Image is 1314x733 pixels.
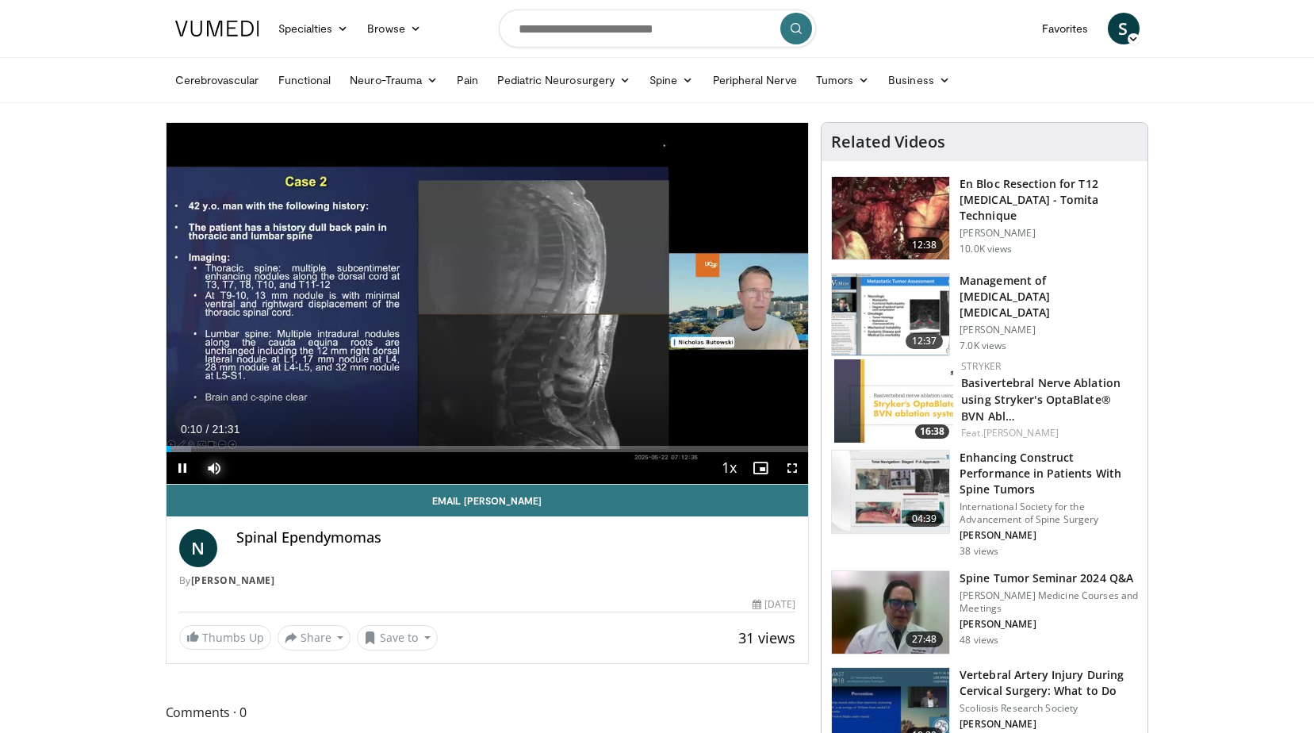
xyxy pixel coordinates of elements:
[915,424,949,439] span: 16:38
[960,529,1138,542] p: [PERSON_NAME]
[834,359,953,443] a: 16:38
[167,485,809,516] a: Email [PERSON_NAME]
[269,64,341,96] a: Functional
[776,452,808,484] button: Fullscreen
[960,570,1138,586] h3: Spine Tumor Seminar 2024 Q&A
[960,243,1012,255] p: 10.0K views
[447,64,488,96] a: Pain
[960,718,1138,731] p: [PERSON_NAME]
[166,702,810,723] span: Comments 0
[753,597,795,612] div: [DATE]
[640,64,703,96] a: Spine
[831,570,1138,654] a: 27:48 Spine Tumor Seminar 2024 Q&A [PERSON_NAME] Medicine Courses and Meetings [PERSON_NAME] 48 v...
[166,64,269,96] a: Cerebrovascular
[206,423,209,436] span: /
[960,176,1138,224] h3: En Bloc Resection for T12 [MEDICAL_DATA] - Tomita Technique
[278,625,351,650] button: Share
[983,426,1059,439] a: [PERSON_NAME]
[960,324,1138,336] p: [PERSON_NAME]
[357,625,438,650] button: Save to
[960,273,1138,320] h3: Management of [MEDICAL_DATA] [MEDICAL_DATA]
[745,452,776,484] button: Enable picture-in-picture mode
[960,545,998,558] p: 38 views
[906,333,944,349] span: 12:37
[1108,13,1140,44] a: S
[703,64,806,96] a: Peripheral Nerve
[906,631,944,647] span: 27:48
[191,574,275,587] a: [PERSON_NAME]
[831,450,1138,558] a: 04:39 Enhancing Construct Performance in Patients With Spine Tumors International Society for the...
[960,450,1138,497] h3: Enhancing Construct Performance in Patients With Spine Tumors
[960,340,1006,352] p: 7.0K views
[831,176,1138,260] a: 12:38 En Bloc Resection for T12 [MEDICAL_DATA] - Tomita Technique [PERSON_NAME] 10.0K views
[832,177,949,259] img: 290425_0002_1.png.150x105_q85_crop-smart_upscale.jpg
[960,227,1138,240] p: [PERSON_NAME]
[831,132,945,152] h4: Related Videos
[181,423,202,436] span: 0:10
[961,359,1001,373] a: Stryker
[340,64,447,96] a: Neuro-Trauma
[212,423,239,436] span: 21:31
[488,64,640,96] a: Pediatric Neurosurgery
[175,21,259,36] img: VuMedi Logo
[236,529,796,547] h4: Spinal Ependymomas
[961,426,1135,440] div: Feat.
[906,237,944,253] span: 12:38
[806,64,879,96] a: Tumors
[960,702,1138,715] p: Scoliosis Research Society
[738,628,795,647] span: 31 views
[269,13,358,44] a: Specialties
[831,273,1138,357] a: 12:37 Management of [MEDICAL_DATA] [MEDICAL_DATA] [PERSON_NAME] 7.0K views
[358,13,431,44] a: Browse
[713,452,745,484] button: Playback Rate
[960,618,1138,631] p: [PERSON_NAME]
[960,667,1138,699] h3: Vertebral Artery Injury During Cervical Surgery: What to Do
[879,64,960,96] a: Business
[961,375,1121,424] a: Basivertebral Nerve Ablation using Stryker's OptaBlate® BVN Abl…
[167,446,809,452] div: Progress Bar
[198,452,230,484] button: Mute
[167,452,198,484] button: Pause
[179,625,271,650] a: Thumbs Up
[179,574,796,588] div: By
[832,571,949,654] img: 008b4d6b-75f1-4d7d-bca2-6f1e4950fc2c.150x105_q85_crop-smart_upscale.jpg
[832,274,949,356] img: 794453ef-1029-426c-8d4c-227cbffecffd.150x105_q85_crop-smart_upscale.jpg
[906,511,944,527] span: 04:39
[1032,13,1098,44] a: Favorites
[167,123,809,485] video-js: Video Player
[834,359,953,443] img: efc84703-49da-46b6-9c7b-376f5723817c.150x105_q85_crop-smart_upscale.jpg
[832,451,949,533] img: 3d324f8b-fc1f-4f70-8dcc-e8d165b5f3da.150x105_q85_crop-smart_upscale.jpg
[179,529,217,567] a: N
[960,634,998,647] p: 48 views
[960,501,1138,526] p: International Society for the Advancement of Spine Surgery
[499,10,816,48] input: Search topics, interventions
[960,589,1138,615] p: [PERSON_NAME] Medicine Courses and Meetings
